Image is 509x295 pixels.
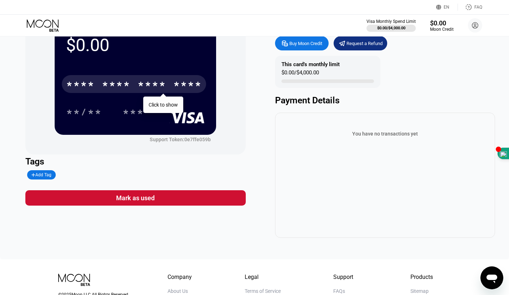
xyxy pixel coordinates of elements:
div: Buy Moon Credit [275,36,329,50]
div: About Us [168,288,188,294]
div: Buy Moon Credit [289,40,322,46]
div: Request a Refund [334,36,387,50]
div: $0.00 [66,35,205,55]
div: FAQ [474,5,482,10]
div: FAQs [333,288,345,294]
div: Support [333,274,358,280]
div: Mark as used [116,194,155,202]
div: Terms of Service [245,288,281,294]
div: Company [168,274,192,280]
div: Visa Monthly Spend Limit$0.00/$4,000.00 [366,19,416,32]
div: Products [410,274,433,280]
div: EN [436,4,458,11]
div: Support Token:0e7ffe059b [150,137,211,142]
div: Sitemap [410,288,429,294]
div: $0.00Moon Credit [430,19,454,32]
div: Add Tag [27,170,56,180]
div: $0.00 / $4,000.00 [377,26,405,30]
div: Add Tag [31,172,51,177]
div: Legal [245,274,281,280]
div: Click to show [149,102,178,108]
div: You have no transactions yet [281,124,489,144]
div: $0.00 [430,19,454,27]
div: Request a Refund [346,40,383,46]
div: Moon Credit [430,27,454,32]
div: FAQ [458,4,482,11]
div: This card’s monthly limit [281,61,340,68]
div: EN [444,5,449,10]
div: $0.00 / $4,000.00 [281,69,319,79]
div: Mark as used [25,190,245,206]
div: Payment Details [275,95,495,105]
div: Support Token: 0e7ffe059b [150,137,211,142]
div: Visa Monthly Spend Limit [366,19,416,24]
iframe: Button to launch messaging window [480,266,503,289]
div: Tags [25,156,245,167]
